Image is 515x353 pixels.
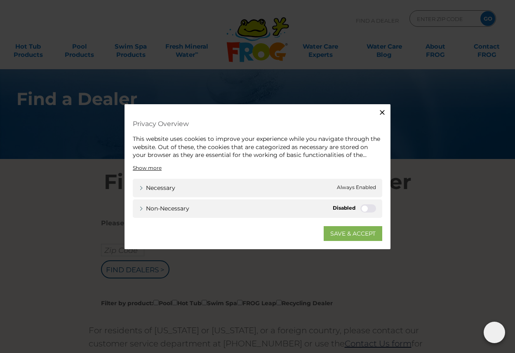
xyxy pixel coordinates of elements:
[133,164,162,171] a: Show more
[324,226,382,241] a: SAVE & ACCEPT
[133,135,382,159] div: This website uses cookies to improve your experience while you navigate through the website. Out ...
[139,183,175,192] a: Necessary
[337,183,376,192] span: Always Enabled
[133,117,382,131] h4: Privacy Overview
[139,204,189,213] a: Non-necessary
[484,322,505,343] img: openIcon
